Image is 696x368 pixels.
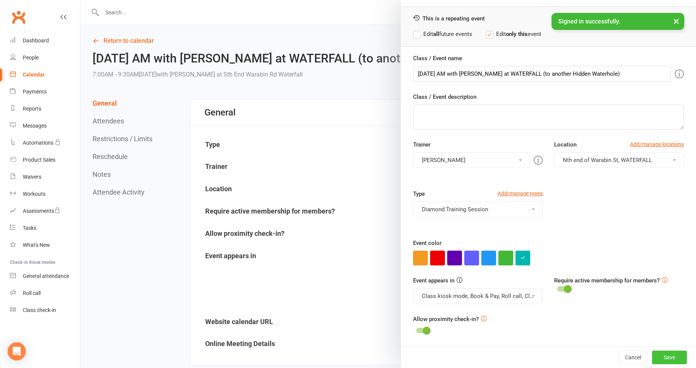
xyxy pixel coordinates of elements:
div: Payments [23,89,47,95]
label: Class / Event description [413,92,476,101]
a: Class kiosk mode [10,302,80,319]
label: Allow proximity check-in? [413,315,479,324]
div: Messages [23,123,47,129]
div: Class check-in [23,307,56,313]
div: Waivers [23,174,41,180]
a: Messages [10,117,80,134]
a: Assessments [10,203,80,220]
button: × [669,13,683,29]
label: Require active membership for members? [554,277,660,284]
div: Roll call [23,290,41,296]
button: Save [652,351,687,364]
a: Payments [10,83,80,100]
a: Clubworx [9,8,28,27]
a: Product Sales [10,151,80,168]
span: Signed in successfully. [558,18,620,25]
a: Calendar [10,66,80,83]
div: Workouts [23,191,46,197]
a: Reports [10,100,80,117]
a: Workouts [10,186,80,203]
label: Type [413,189,425,198]
div: Assessments [23,208,60,214]
label: Event appears in [413,276,454,285]
div: General attendance [23,273,69,279]
label: Class / Event name [413,54,462,63]
a: Add/manage types [498,189,543,198]
strong: all [433,31,439,37]
div: What's New [23,242,50,248]
label: Edit future events [413,30,472,39]
div: Dashboard [23,37,49,44]
a: People [10,49,80,66]
button: [PERSON_NAME] [413,152,530,168]
button: Cancel [619,351,647,364]
a: Tasks [10,220,80,237]
button: Nth end of Warabin St, WATERFALL [554,152,684,168]
div: Reports [23,106,41,112]
div: Tasks [23,225,36,231]
a: What's New [10,237,80,254]
button: Diamond Training Session [413,201,543,217]
div: Product Sales [23,157,55,163]
button: Class kiosk mode, Book & Pay, Roll call, Clubworx website calendar and Mobile app [413,288,543,304]
a: Roll call [10,285,80,302]
input: Enter event name [413,66,671,82]
div: Open Intercom Messenger [8,342,26,360]
span: Nth end of Warabin St, WATERFALL [563,157,652,164]
div: Automations [23,140,53,146]
label: Location [554,140,577,149]
label: Trainer [413,140,430,149]
a: Add/manage locations [630,140,684,148]
label: Event color [413,239,441,248]
a: General attendance kiosk mode [10,268,80,285]
strong: only this [506,31,528,37]
a: Waivers [10,168,80,186]
label: Edit event [486,30,541,39]
a: Automations [10,134,80,151]
div: People [23,55,39,61]
a: Dashboard [10,32,80,49]
div: Calendar [23,72,45,78]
